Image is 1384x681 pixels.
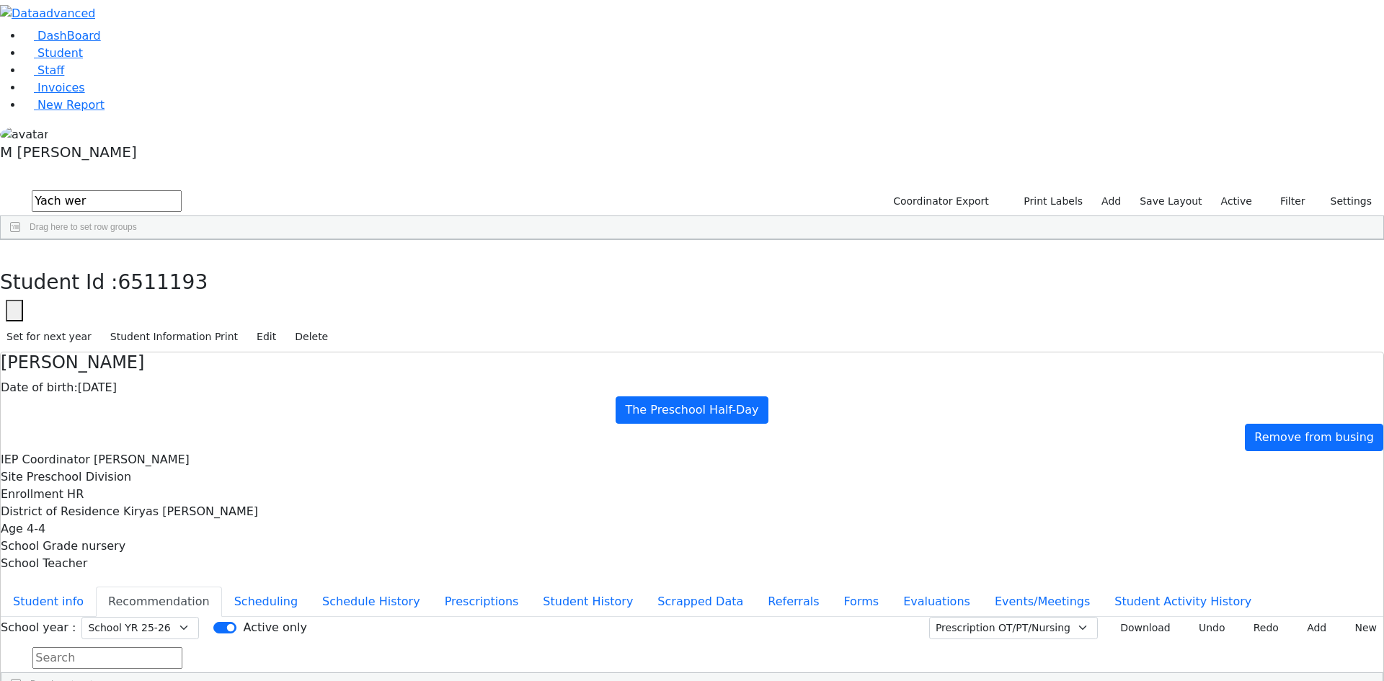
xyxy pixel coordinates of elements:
button: Recommendation [96,587,222,617]
button: Referrals [755,587,831,617]
button: Events/Meetings [982,587,1102,617]
button: Redo [1238,617,1285,639]
span: Staff [37,63,64,77]
button: New [1339,617,1383,639]
a: The Preschool Half-Day [616,396,768,424]
button: Scheduling [222,587,310,617]
label: Active [1215,190,1259,213]
label: District of Residence [1,503,120,520]
span: Preschool Division [27,470,131,484]
span: Drag here to set row groups [30,222,137,232]
label: School Grade [1,538,78,555]
span: Remove from busing [1254,430,1374,444]
label: Age [1,520,23,538]
a: New Report [23,98,105,112]
label: Date of birth: [1,379,78,396]
span: 4-4 [27,522,45,535]
label: IEP Coordinator [1,451,90,468]
button: Coordinator Export [884,190,995,213]
label: Active only [243,619,306,636]
button: Scrapped Data [645,587,755,617]
h4: [PERSON_NAME] [1,352,1383,373]
span: [PERSON_NAME] [94,453,190,466]
a: Student [23,46,83,60]
button: Settings [1312,190,1378,213]
button: Student info [1,587,96,617]
button: Student Information Print [104,326,244,348]
span: New Report [37,98,105,112]
button: Download [1104,617,1177,639]
span: HR [67,487,84,501]
button: Print Labels [1007,190,1089,213]
button: Delete [288,326,334,348]
a: DashBoard [23,29,101,43]
label: Enrollment [1,486,63,503]
span: Invoices [37,81,85,94]
a: Invoices [23,81,85,94]
input: Search [32,647,182,669]
label: School Teacher [1,555,87,572]
button: Student History [531,587,645,617]
button: Student Activity History [1102,587,1264,617]
div: [DATE] [1,379,1383,396]
button: Schedule History [310,587,432,617]
button: Prescriptions [432,587,531,617]
a: Remove from busing [1245,424,1383,451]
span: DashBoard [37,29,101,43]
input: Search [32,190,182,212]
button: Forms [831,587,891,617]
label: School year : [1,619,76,636]
button: Edit [250,326,283,348]
button: Filter [1261,190,1312,213]
button: Undo [1183,617,1232,639]
a: Staff [23,63,64,77]
span: Kiryas [PERSON_NAME] [123,504,258,518]
span: 6511193 [118,270,208,294]
span: nursery [81,539,125,553]
button: Save Layout [1133,190,1208,213]
button: Add [1291,617,1333,639]
a: Add [1095,190,1127,213]
label: Site [1,468,23,486]
span: Student [37,46,83,60]
button: Evaluations [891,587,982,617]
